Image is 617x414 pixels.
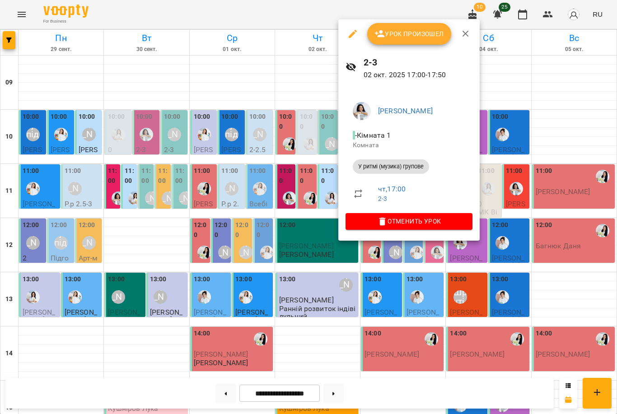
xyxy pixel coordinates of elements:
span: Отменить Урок [353,216,465,227]
a: 2-3 [378,195,387,202]
h6: 2-3 [364,56,473,70]
button: Отменить Урок [346,213,472,229]
span: У ритмі (музика) групове [353,163,429,171]
a: чт , 17:00 [378,185,406,193]
button: Урок произошел [367,23,451,45]
img: 0081c0cf073813b4ae2c68bb1717a27e.jpg [353,102,371,120]
p: Комната [353,141,465,150]
span: - Кімната 1 [353,131,393,140]
a: [PERSON_NAME] [378,107,433,115]
p: 02 окт. 2025 17:00 - 17:50 [364,70,473,80]
span: Урок произошел [374,28,444,39]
